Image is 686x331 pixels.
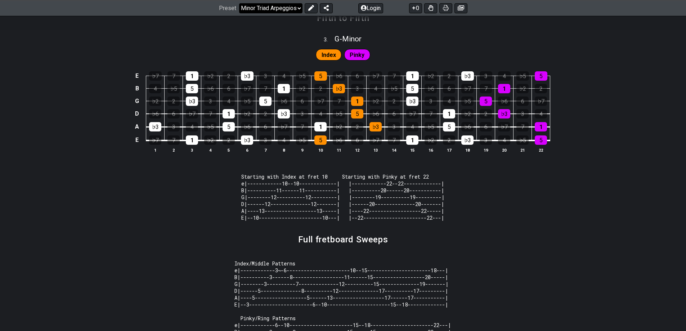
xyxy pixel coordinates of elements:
[351,109,363,118] div: 5
[358,3,383,13] button: Login
[186,135,198,145] div: 1
[186,122,198,131] div: 4
[324,36,335,44] span: 3 .
[333,122,345,131] div: ♭2
[149,122,161,131] div: ♭3
[204,135,216,145] div: ♭2
[204,71,217,81] div: ♭2
[425,122,437,131] div: ♭5
[133,107,142,120] td: D
[388,84,400,93] div: ♭5
[183,146,201,154] th: 3
[461,71,474,81] div: ♭3
[167,135,180,145] div: 7
[461,122,474,131] div: ♭6
[223,97,235,106] div: 4
[367,146,385,154] th: 13
[406,71,419,81] div: 1
[133,133,142,147] td: E
[259,122,272,131] div: 6
[204,97,216,106] div: 3
[388,71,400,81] div: 7
[333,84,345,93] div: ♭3
[406,109,418,118] div: ♭7
[133,82,142,95] td: B
[204,109,216,118] div: 7
[443,97,455,106] div: 4
[333,109,345,118] div: ♭5
[220,146,238,154] th: 5
[351,135,363,145] div: 6
[322,50,336,60] span: First enable full edit mode to edit
[314,109,327,118] div: 4
[241,135,253,145] div: ♭3
[406,122,418,131] div: 4
[241,97,253,106] div: ♭5
[498,84,510,93] div: 1
[422,146,440,154] th: 16
[311,146,330,154] th: 10
[535,97,547,106] div: ♭7
[498,122,510,131] div: ♭7
[298,236,388,243] h2: Full fretboard Sweeps
[149,135,161,145] div: ♭7
[351,71,364,81] div: 6
[165,146,183,154] th: 2
[425,109,437,118] div: 7
[458,146,477,154] th: 18
[278,84,290,93] div: 1
[133,95,142,107] td: G
[425,97,437,106] div: 3
[305,3,318,13] button: Edit Preset
[204,84,216,93] div: ♭6
[439,3,452,13] button: Print
[314,97,327,106] div: ♭7
[461,97,474,106] div: ♭5
[239,3,302,13] select: Preset
[516,97,529,106] div: 6
[443,71,456,81] div: 2
[278,135,290,145] div: 4
[333,71,345,81] div: ♭6
[477,146,495,154] th: 19
[480,71,492,81] div: 3
[296,97,308,106] div: 6
[167,97,180,106] div: 2
[498,135,510,145] div: 4
[535,122,547,131] div: 1
[259,109,272,118] div: 2
[385,146,403,154] th: 14
[167,84,180,93] div: ♭5
[388,97,400,106] div: 2
[278,97,290,106] div: ♭6
[320,3,333,13] button: Share Preset
[461,135,474,145] div: ♭3
[461,84,474,93] div: ♭7
[333,135,345,145] div: ♭6
[223,109,235,118] div: 1
[238,146,256,154] th: 6
[223,135,235,145] div: 2
[516,84,529,93] div: ♭2
[259,71,272,81] div: 3
[425,135,437,145] div: ♭2
[535,71,547,81] div: 5
[314,122,327,131] div: 1
[480,135,492,145] div: 3
[535,109,547,118] div: 4
[440,146,458,154] th: 17
[333,97,345,106] div: 7
[296,122,308,131] div: 7
[409,3,422,13] button: 0
[278,71,290,81] div: 4
[369,135,382,145] div: ♭7
[425,84,437,93] div: ♭6
[241,122,253,131] div: ♭6
[133,120,142,133] td: A
[369,122,382,131] div: ♭3
[350,50,364,60] span: First enable full edit mode to edit
[388,109,400,118] div: 6
[146,146,165,154] th: 1
[406,84,418,93] div: 5
[223,84,235,93] div: 6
